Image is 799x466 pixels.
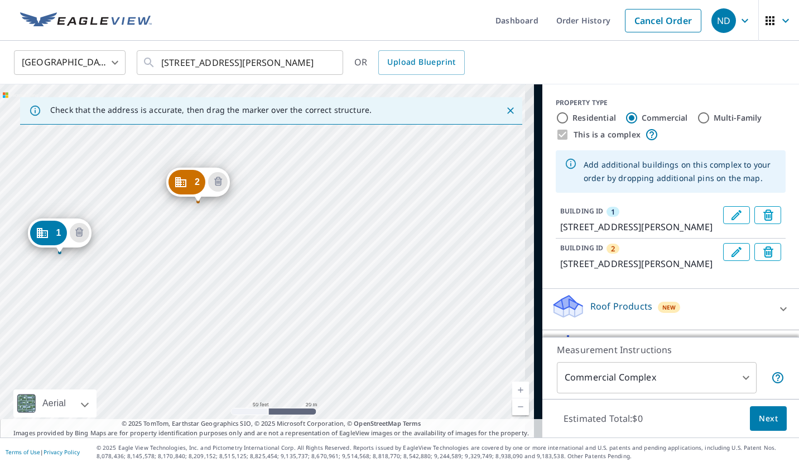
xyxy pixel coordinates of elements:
[555,406,652,431] p: Estimated Total: $0
[378,50,464,75] a: Upload Blueprint
[44,448,80,456] a: Privacy Policy
[560,206,603,216] p: BUILDING ID
[560,257,719,270] p: [STREET_ADDRESS][PERSON_NAME]
[195,178,200,186] span: 2
[50,105,372,115] p: Check that the address is accurate, then drag the marker over the correct structure.
[166,168,230,202] div: Dropped pin, building 2, Commercial property, 24700 Deepwater Point Dr Saint Michaels, MD 21663
[711,8,736,33] div: ND
[208,172,228,192] button: Delete building 2
[560,243,603,253] p: BUILDING ID
[6,449,80,455] p: |
[759,412,778,426] span: Next
[20,12,152,29] img: EV Logo
[557,343,784,356] p: Measurement Instructions
[551,335,790,367] div: Solar ProductsNew
[611,207,615,217] span: 1
[574,129,641,140] label: This is a complex
[590,299,652,313] p: Roof Products
[354,419,401,427] a: OpenStreetMap
[723,206,750,224] button: Edit building 1
[584,154,777,189] div: Add additional buildings on this complex to your order by dropping additional pins on the map.
[625,9,701,32] a: Cancel Order
[750,406,787,431] button: Next
[754,206,781,224] button: Delete building 1
[70,223,89,242] button: Delete building 1
[503,103,518,118] button: Close
[557,362,757,393] div: Commercial Complex
[512,398,529,415] a: Current Level 19, Zoom Out
[39,389,69,417] div: Aerial
[387,55,455,69] span: Upload Blueprint
[512,382,529,398] a: Current Level 19, Zoom In
[771,371,784,384] span: Each building may require a separate measurement report; if so, your account will be billed per r...
[754,243,781,261] button: Delete building 2
[161,47,320,78] input: Search by address or latitude-longitude
[611,244,615,254] span: 2
[556,98,786,108] div: PROPERTY TYPE
[560,220,719,234] p: [STREET_ADDRESS][PERSON_NAME]
[642,112,688,123] label: Commercial
[354,50,465,75] div: OR
[97,444,793,460] p: © 2025 Eagle View Technologies, Inc. and Pictometry International Corp. All Rights Reserved. Repo...
[714,112,762,123] label: Multi-Family
[572,112,616,123] label: Residential
[551,293,790,325] div: Roof ProductsNew
[27,218,91,253] div: Dropped pin, building 1, Commercial property, 24700 Deepwater Point Dr Saint Michaels, MD 21663
[14,47,126,78] div: [GEOGRAPHIC_DATA]
[122,419,421,429] span: © 2025 TomTom, Earthstar Geographics SIO, © 2025 Microsoft Corporation, ©
[56,229,61,237] span: 1
[13,389,97,417] div: Aerial
[723,243,750,261] button: Edit building 2
[403,419,421,427] a: Terms
[662,303,676,312] span: New
[6,448,40,456] a: Terms of Use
